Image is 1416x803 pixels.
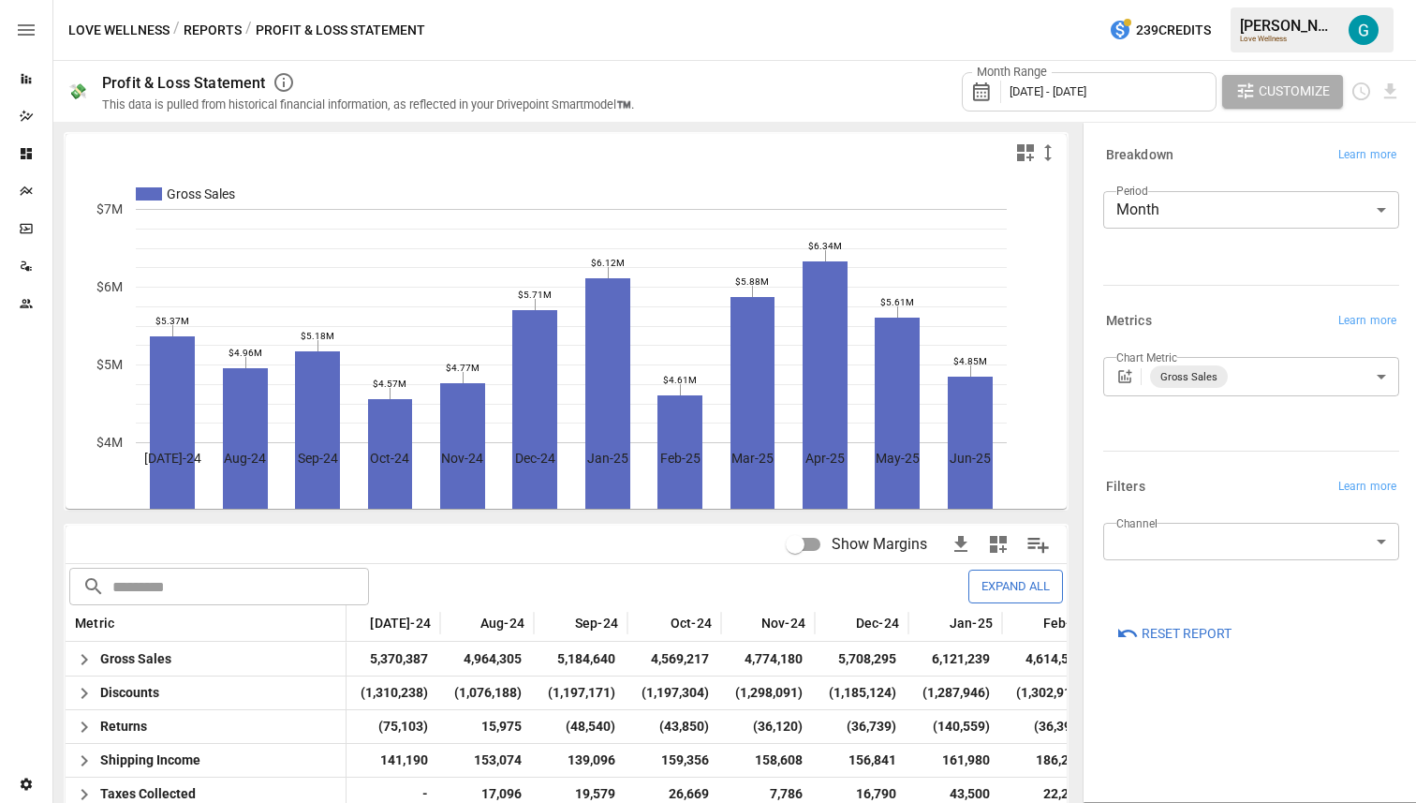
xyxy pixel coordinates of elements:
[100,719,147,734] span: Returns
[96,357,123,372] text: $5M
[1103,617,1245,650] button: Reset Report
[1043,614,1086,632] span: Feb-25
[671,614,712,632] span: Oct-24
[173,19,180,42] div: /
[752,744,805,777] span: 158,608
[731,451,774,466] text: Mar-25
[1153,366,1225,388] span: Gross Sales
[373,379,406,389] text: $4.57M
[808,241,842,251] text: $6.34M
[1379,81,1401,102] button: Download report
[1337,4,1390,56] button: Gavin Acres
[100,685,159,700] span: Discounts
[735,276,769,287] text: $5.88M
[950,614,993,632] span: Jan-25
[370,614,431,632] span: [DATE]-24
[100,651,171,666] span: Gross Sales
[939,744,993,777] span: 161,980
[451,677,524,709] span: (1,076,188)
[224,451,266,466] text: Aug-24
[663,375,697,385] text: $4.61M
[1116,515,1158,531] label: Channel
[1023,643,1086,676] span: 4,614,514
[846,744,899,777] span: 156,841
[591,258,625,268] text: $6.12M
[68,82,87,100] div: 💸
[298,451,338,466] text: Sep-24
[1240,17,1337,35] div: [PERSON_NAME]
[968,570,1063,602] button: Expand All
[1136,19,1211,42] span: 239 Credits
[1350,81,1372,102] button: Schedule report
[929,643,993,676] span: 6,121,239
[96,435,123,450] text: $4M
[441,451,483,466] text: Nov-24
[96,279,123,294] text: $6M
[832,533,927,556] span: Show Margins
[587,451,628,466] text: Jan-25
[515,451,555,466] text: Dec-24
[563,710,618,743] span: (48,540)
[471,744,524,777] span: 153,074
[1031,710,1086,743] span: (36,390)
[301,331,334,341] text: $5.18M
[880,297,914,307] text: $5.61M
[554,643,618,676] span: 5,184,640
[1101,13,1218,48] button: 239Credits
[1013,677,1086,709] span: (1,302,918)
[480,614,524,632] span: Aug-24
[648,643,712,676] span: 4,569,217
[144,451,201,466] text: [DATE]-24
[750,710,805,743] span: (36,120)
[732,677,805,709] span: (1,298,091)
[805,451,845,466] text: Apr-25
[479,710,524,743] span: 15,975
[75,614,114,632] span: Metric
[545,677,618,709] span: (1,197,171)
[639,677,712,709] span: (1,197,304)
[575,614,618,632] span: Sep-24
[761,614,805,632] span: Nov-24
[100,786,196,801] span: Taxes Collected
[953,356,987,366] text: $4.85M
[972,64,1052,81] label: Month Range
[377,744,431,777] span: 141,190
[1116,349,1177,365] label: Chart Metric
[658,744,712,777] span: 159,356
[96,201,123,216] text: $7M
[518,290,552,300] text: $5.71M
[844,710,899,743] span: (36,739)
[835,643,899,676] span: 5,708,295
[358,677,431,709] span: (1,310,238)
[1103,191,1399,229] div: Month
[1010,84,1086,98] span: [DATE] - [DATE]
[1338,478,1396,497] span: Learn more
[876,451,920,466] text: May-25
[656,710,712,743] span: (43,850)
[826,677,899,709] span: (1,185,124)
[856,614,899,632] span: Dec-24
[184,19,242,42] button: Reports
[565,744,618,777] span: 139,096
[167,186,235,201] text: Gross Sales
[1222,75,1344,109] button: Customize
[1116,183,1148,199] label: Period
[1338,146,1396,165] span: Learn more
[1349,15,1379,45] img: Gavin Acres
[930,710,993,743] span: (140,559)
[1142,622,1232,646] span: Reset Report
[920,677,993,709] span: (1,287,946)
[102,74,265,92] div: Profit & Loss Statement
[102,97,634,112] div: This data is pulled from historical financial information, as reflected in your Drivepoint Smartm...
[100,752,200,767] span: Shipping Income
[229,348,262,358] text: $4.96M
[66,171,1067,509] svg: A chart.
[1106,145,1173,166] h6: Breakdown
[155,316,189,326] text: $5.37M
[461,643,524,676] span: 4,964,305
[950,451,991,466] text: Jun-25
[1240,35,1337,43] div: Love Wellness
[1017,524,1059,566] button: Manage Columns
